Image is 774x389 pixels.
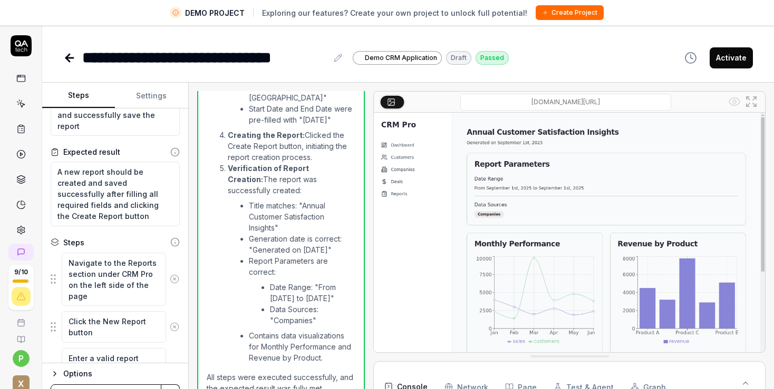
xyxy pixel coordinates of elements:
[446,51,471,65] div: Draft
[726,93,743,110] button: Show all interative elements
[63,237,84,248] div: Steps
[710,47,753,68] button: Activate
[365,53,437,63] span: Demo CRM Application
[678,47,703,68] button: View version history
[166,358,183,380] button: Remove step
[743,93,760,110] button: Open in full screen
[249,81,356,103] li: Location: "[GEOGRAPHIC_DATA]"
[262,7,527,18] span: Exploring our features? Create your own project to unlock full potential!
[374,113,765,357] img: Screenshot
[63,367,180,380] div: Options
[4,327,37,344] a: Documentation
[476,51,509,65] div: Passed
[249,200,356,233] li: Title matches: "Annual Customer Satisfaction Insights"
[249,255,356,328] li: Report Parameters are correct:
[13,350,30,367] button: p
[270,304,356,326] li: Data Sources: "Companies"
[4,310,37,327] a: Book a call with us
[8,244,34,261] a: New conversation
[228,163,356,365] li: The report was successfully created:
[51,367,180,380] button: Options
[228,131,305,139] strong: Creating the Report:
[14,269,28,275] span: 9 / 10
[249,233,356,255] li: Generation date is correct: "Generated on [DATE]"
[185,7,245,18] span: DEMO PROJECT
[536,5,604,20] button: Create Project
[249,330,356,363] li: Contains data visualizations for Monthly Performance and Revenue by Product.
[63,146,120,157] div: Expected result
[166,268,183,290] button: Remove step
[270,282,356,304] li: Date Range: "From [DATE] to [DATE]"
[42,83,115,108] button: Steps
[166,316,183,337] button: Remove step
[51,252,180,307] div: Suggestions
[228,164,309,184] strong: Verification of Report Creation:
[353,51,442,65] a: Demo CRM Application
[228,129,356,163] li: Clicked the Create Report button, initiating the report creation process.
[115,83,188,108] button: Settings
[51,311,180,343] div: Suggestions
[249,103,356,125] li: Start Date and End Date were pre-filled with "[DATE]"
